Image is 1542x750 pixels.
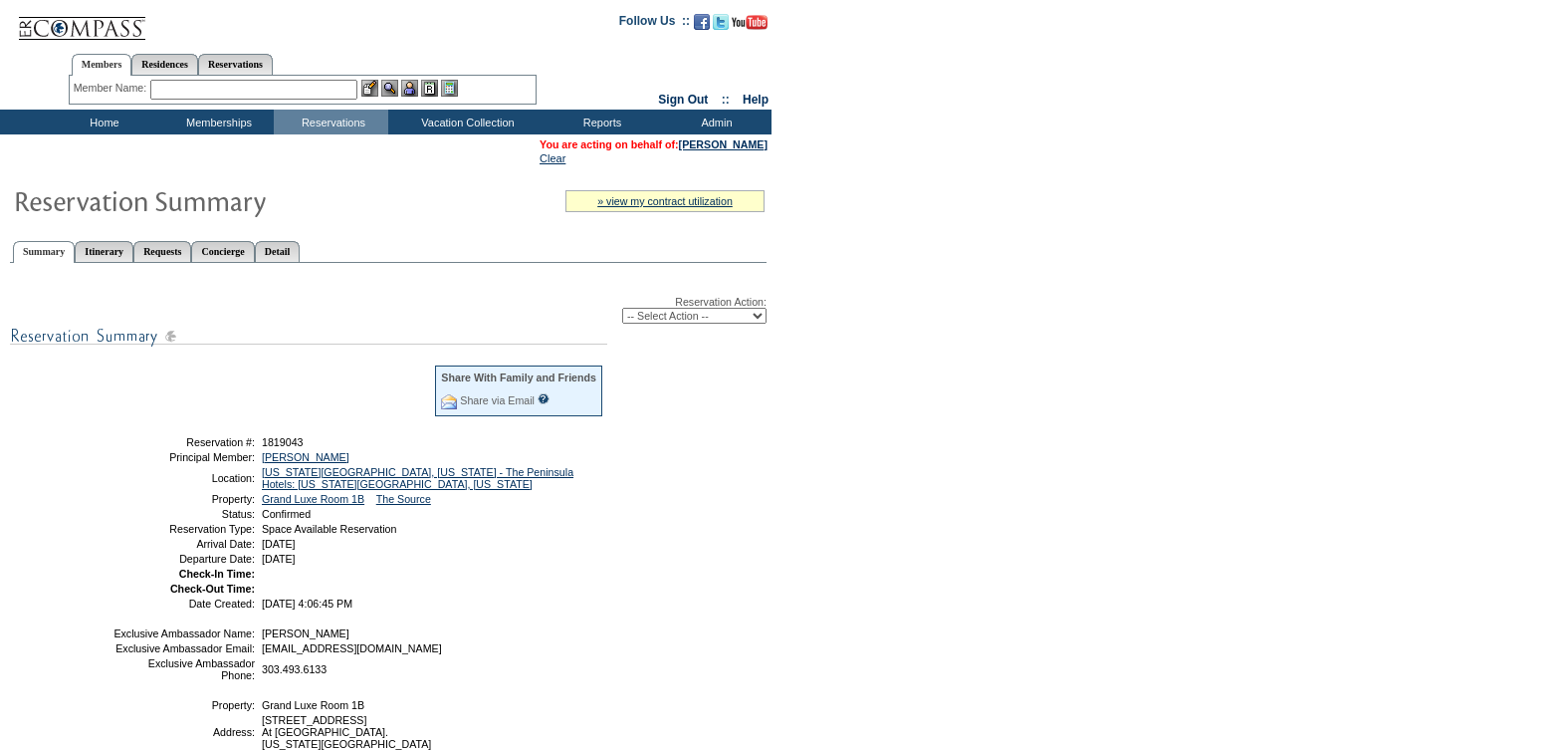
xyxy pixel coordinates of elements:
[45,110,159,134] td: Home
[262,466,573,490] a: [US_STATE][GEOGRAPHIC_DATA], [US_STATE] - The Peninsula Hotels: [US_STATE][GEOGRAPHIC_DATA], [US_...
[694,14,710,30] img: Become our fan on Facebook
[112,523,255,535] td: Reservation Type:
[112,598,255,610] td: Date Created:
[72,54,132,76] a: Members
[732,20,768,32] a: Subscribe to our YouTube Channel
[274,110,388,134] td: Reservations
[361,80,378,97] img: b_edit.gif
[732,15,768,30] img: Subscribe to our YouTube Channel
[198,54,273,75] a: Reservations
[679,138,768,150] a: [PERSON_NAME]
[112,508,255,520] td: Status:
[112,627,255,639] td: Exclusive Ambassador Name:
[262,523,396,535] span: Space Available Reservation
[743,93,769,107] a: Help
[262,663,327,675] span: 303.493.6133
[112,538,255,550] td: Arrival Date:
[441,372,596,383] div: Share With Family and Friends
[441,80,458,97] img: b_calculator.gif
[179,568,255,580] strong: Check-In Time:
[619,12,690,36] td: Follow Us ::
[262,699,364,711] span: Grand Luxe Room 1B
[262,436,304,448] span: 1819043
[131,54,198,75] a: Residences
[112,436,255,448] td: Reservation #:
[112,657,255,681] td: Exclusive Ambassador Phone:
[10,324,607,349] img: subTtlResSummary.gif
[262,493,364,505] a: Grand Luxe Room 1B
[112,466,255,490] td: Location:
[170,583,255,595] strong: Check-Out Time:
[159,110,274,134] td: Memberships
[262,598,352,610] span: [DATE] 4:06:45 PM
[262,714,431,750] span: [STREET_ADDRESS] At [GEOGRAPHIC_DATA]. [US_STATE][GEOGRAPHIC_DATA]
[262,538,296,550] span: [DATE]
[658,93,708,107] a: Sign Out
[112,553,255,565] td: Departure Date:
[262,627,349,639] span: [PERSON_NAME]
[191,241,254,262] a: Concierge
[713,20,729,32] a: Follow us on Twitter
[597,195,733,207] a: » view my contract utilization
[74,80,150,97] div: Member Name:
[540,138,768,150] span: You are acting on behalf of:
[694,20,710,32] a: Become our fan on Facebook
[421,80,438,97] img: Reservations
[262,642,442,654] span: [EMAIL_ADDRESS][DOMAIN_NAME]
[112,451,255,463] td: Principal Member:
[112,642,255,654] td: Exclusive Ambassador Email:
[381,80,398,97] img: View
[713,14,729,30] img: Follow us on Twitter
[13,241,75,263] a: Summary
[262,553,296,565] span: [DATE]
[401,80,418,97] img: Impersonate
[388,110,543,134] td: Vacation Collection
[722,93,730,107] span: ::
[10,296,767,324] div: Reservation Action:
[112,493,255,505] td: Property:
[657,110,771,134] td: Admin
[112,699,255,711] td: Property:
[538,393,550,404] input: What is this?
[75,241,133,262] a: Itinerary
[262,508,311,520] span: Confirmed
[543,110,657,134] td: Reports
[460,394,535,406] a: Share via Email
[112,714,255,750] td: Address:
[262,451,349,463] a: [PERSON_NAME]
[13,180,411,220] img: Reservaton Summary
[133,241,191,262] a: Requests
[376,493,431,505] a: The Source
[255,241,301,262] a: Detail
[540,152,565,164] a: Clear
